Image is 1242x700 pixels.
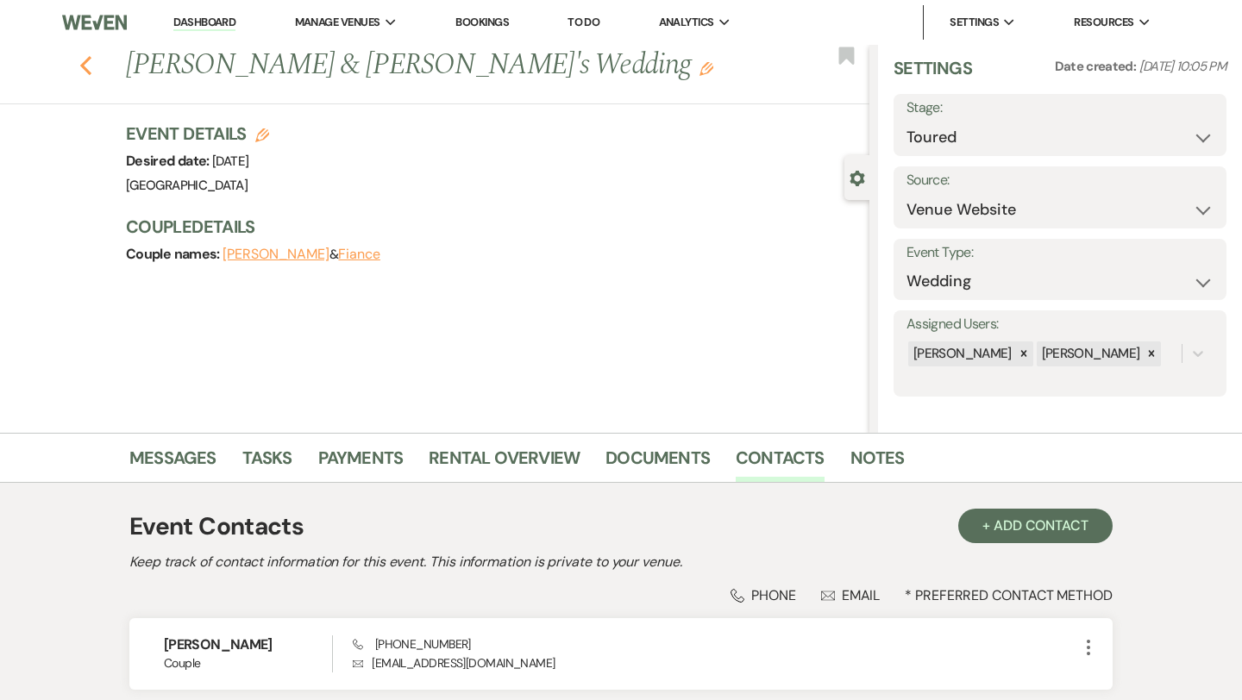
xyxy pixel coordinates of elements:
div: * Preferred Contact Method [129,586,1113,604]
a: Notes [850,444,905,482]
span: Couple [164,654,332,672]
span: Couple names: [126,245,223,263]
a: Messages [129,444,216,482]
span: Desired date: [126,152,212,170]
span: [DATE] [212,153,248,170]
span: Manage Venues [295,14,380,31]
span: & [223,246,380,263]
button: Close lead details [850,169,865,185]
a: Payments [318,444,404,482]
button: Edit [699,60,713,76]
div: [PERSON_NAME] [908,341,1014,366]
span: [GEOGRAPHIC_DATA] [126,177,248,194]
img: Weven Logo [62,4,127,41]
div: Phone [731,586,796,604]
span: Date created: [1055,58,1139,75]
label: Assigned Users: [906,312,1214,337]
a: Dashboard [173,15,235,31]
span: Settings [950,14,999,31]
p: [EMAIL_ADDRESS][DOMAIN_NAME] [353,653,1078,672]
a: Bookings [455,15,509,29]
h3: Event Details [126,122,269,146]
label: Stage: [906,96,1214,121]
a: To Do [568,15,599,29]
a: Documents [605,444,710,482]
span: Analytics [659,14,714,31]
span: [DATE] 10:05 PM [1139,58,1226,75]
h1: Event Contacts [129,509,304,545]
h2: Keep track of contact information for this event. This information is private to your venue. [129,552,1113,572]
button: [PERSON_NAME] [223,247,329,261]
button: Fiance [338,247,380,261]
label: Event Type: [906,241,1214,266]
label: Source: [906,168,1214,193]
h3: Settings [894,56,972,94]
span: Resources [1074,14,1133,31]
a: Tasks [242,444,292,482]
div: Email [821,586,881,604]
h6: [PERSON_NAME] [164,635,332,654]
a: Rental Overview [429,444,580,482]
button: + Add Contact [958,509,1113,543]
div: [PERSON_NAME] [1037,341,1143,366]
span: [PHONE_NUMBER] [353,636,471,652]
h3: Couple Details [126,215,852,239]
h1: [PERSON_NAME] & [PERSON_NAME]'s Wedding [126,45,714,86]
a: Contacts [736,444,825,482]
